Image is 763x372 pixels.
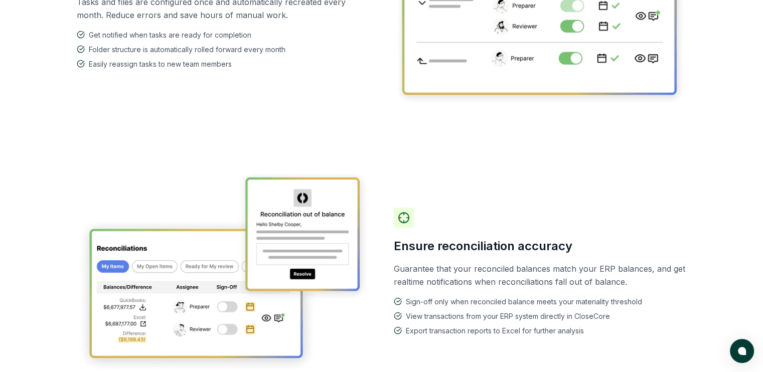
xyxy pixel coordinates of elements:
p: Guarantee that your reconciled balances match your ERP balances, and get realtime notifications w... [394,262,687,288]
span: Easily reassign tasks to new team members [89,59,232,69]
h3: Ensure reconciliation accuracy [394,238,687,254]
span: Export transaction reports to Excel for further analysis [406,325,584,336]
span: Sign-off only when reconciled balance meets your materiality threshold [406,296,642,307]
span: View transactions from your ERP system directly in CloseCore [406,311,610,321]
button: atlas-launcher [730,339,754,363]
span: Get notified when tasks are ready for completion [89,30,251,40]
span: Folder structure is automatically rolled forward every month [89,44,285,55]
